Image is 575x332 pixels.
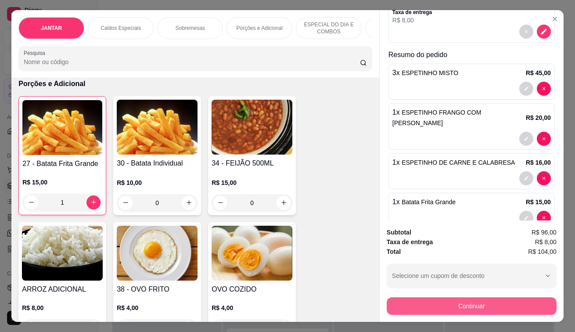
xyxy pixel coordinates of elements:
[392,197,456,207] p: 1 x
[277,196,291,210] button: increase-product-quantity
[22,178,102,187] p: R$ 15,00
[117,226,198,281] img: product-image
[117,100,198,155] img: product-image
[392,109,482,126] span: ESPETINHO FRANGO COM [PERSON_NAME]
[117,178,198,187] p: R$ 10,00
[519,171,533,185] button: decrease-product-quantity
[212,158,292,169] h4: 34 - FEIJÃO 500ML
[22,100,102,155] img: product-image
[392,68,458,78] p: 3 x
[537,25,551,39] button: decrease-product-quantity
[519,132,533,146] button: decrease-product-quantity
[528,247,557,256] span: R$ 104,00
[519,82,533,96] button: decrease-product-quantity
[117,284,198,295] h4: 38 - OVO FRITO
[213,196,227,210] button: decrease-product-quantity
[392,157,515,168] p: 1 x
[392,107,526,128] p: 1 x
[182,196,196,210] button: increase-product-quantity
[387,229,411,236] strong: Subtotal
[387,297,557,315] button: Continuar
[388,50,555,60] p: Resumo do pedido
[387,248,401,255] strong: Total
[387,238,433,245] strong: Taxa de entrega
[537,211,551,225] button: decrease-product-quantity
[212,303,292,312] p: R$ 4,00
[526,69,551,77] p: R$ 45,00
[402,198,456,206] span: Batata Frita Grande
[537,171,551,185] button: decrease-product-quantity
[537,82,551,96] button: decrease-product-quantity
[548,12,562,26] button: Close
[22,226,103,281] img: product-image
[212,100,292,155] img: product-image
[532,227,557,237] span: R$ 96,00
[176,25,205,32] p: Sobremesas
[24,195,38,209] button: decrease-product-quantity
[526,113,551,122] p: R$ 20,00
[101,25,141,32] p: Caldos Especiais
[535,237,557,247] span: R$ 8,00
[212,226,292,281] img: product-image
[212,178,292,187] p: R$ 15,00
[22,159,102,169] h4: 27 - Batata Frita Grande
[519,211,533,225] button: decrease-product-quantity
[519,25,533,39] button: decrease-product-quantity
[86,195,101,209] button: increase-product-quantity
[402,69,458,76] span: ESPETINHO MISTO
[387,263,557,288] button: Selecione um cupom de desconto
[22,284,103,295] h4: ARROZ ADICIONAL
[402,159,515,166] span: ESPETINHO DE CARNE E CALABRESA
[303,21,354,35] p: ESPECIAL DO DIA E COMBOS
[24,49,48,57] label: Pesquisa
[119,196,133,210] button: decrease-product-quantity
[24,58,360,66] input: Pesquisa
[526,158,551,167] p: R$ 16,00
[526,198,551,206] p: R$ 15,00
[22,303,103,312] p: R$ 8,00
[41,25,62,32] p: JANTAR
[18,79,372,89] p: Porções e Adicional
[117,303,198,312] p: R$ 4,00
[237,25,283,32] p: Porções e Adicional
[392,9,445,16] p: Taxa de entrega
[392,16,445,25] p: R$ 8,00
[117,158,198,169] h4: 30 - Batata Individual
[212,284,292,295] h4: OVO COZIDO
[537,132,551,146] button: decrease-product-quantity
